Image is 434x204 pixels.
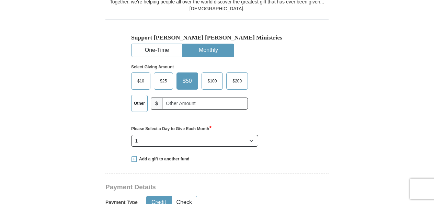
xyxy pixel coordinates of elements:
span: $50 [179,76,195,86]
strong: Please Select a Day to Give Each Month [131,126,212,131]
h5: Support [PERSON_NAME] [PERSON_NAME] Ministries [131,34,303,41]
label: Other [132,95,147,112]
button: Monthly [183,44,234,57]
span: Add a gift to another fund [137,156,190,162]
strong: Select Giving Amount [131,65,174,69]
input: Other Amount [162,98,248,110]
span: $100 [204,76,220,86]
span: $200 [229,76,245,86]
h3: Payment Details [105,183,281,191]
span: $25 [157,76,170,86]
span: $ [151,98,162,110]
button: One-Time [132,44,182,57]
span: $10 [134,76,148,86]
